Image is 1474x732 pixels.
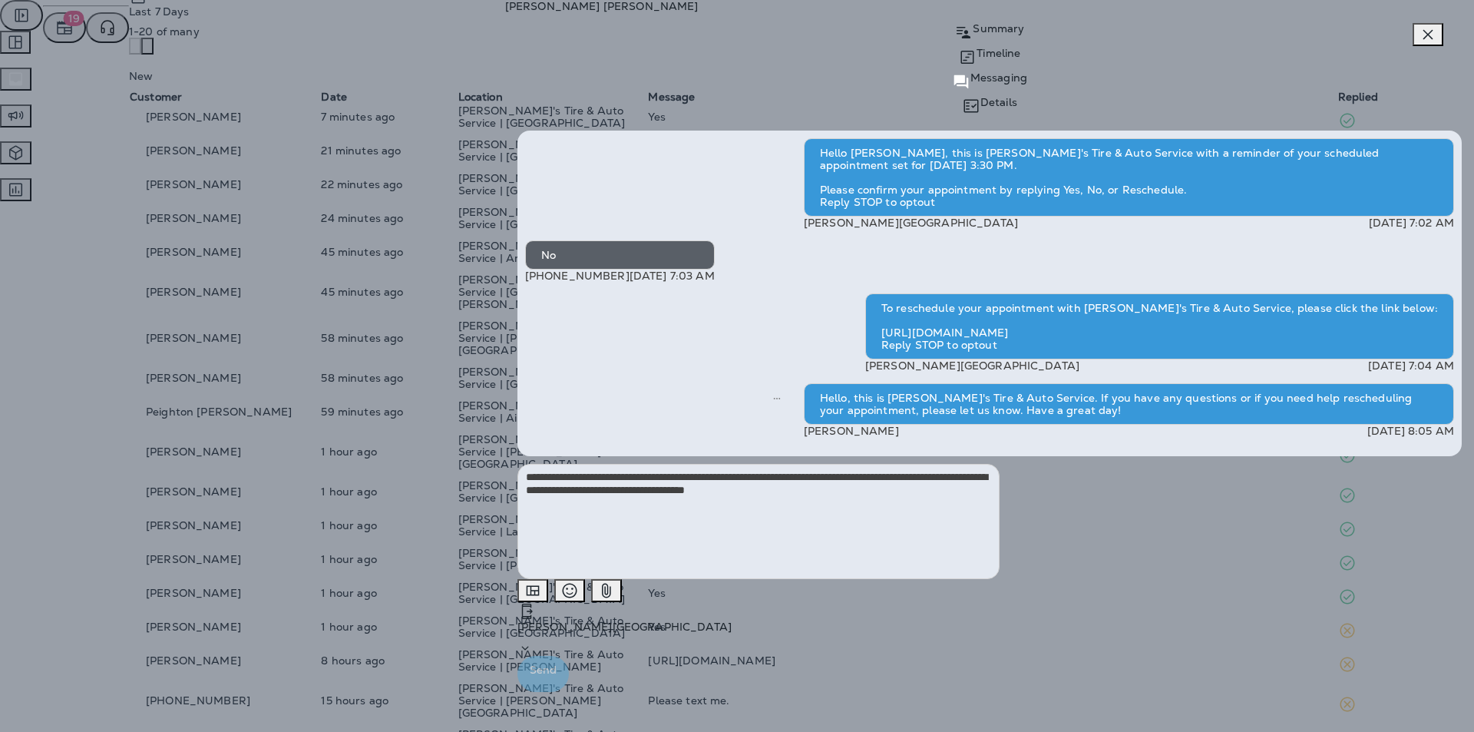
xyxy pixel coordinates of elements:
p: [PERSON_NAME][GEOGRAPHIC_DATA] [804,217,1018,229]
div: To reschedule your appointment with [PERSON_NAME]'s Tire & Auto Service, please click the link be... [865,293,1454,359]
p: [DATE] 7:04 AM [1368,359,1454,372]
p: [DATE] 7:02 AM [1369,217,1454,229]
p: [PERSON_NAME][GEOGRAPHIC_DATA] [865,359,1079,372]
p: Timeline [977,47,1020,59]
button: Select an emoji [554,579,585,602]
p: [DATE] 7:03 AM [630,270,715,282]
div: Hello [PERSON_NAME], this is [PERSON_NAME]'s Tire & Auto Service with a reminder of your schedule... [804,138,1454,217]
p: [DATE] 8:05 AM [1367,425,1454,437]
p: [PHONE_NUMBER] [525,270,630,282]
span: Sent [773,390,781,404]
p: Messaging [970,71,1027,84]
p: [PERSON_NAME] [804,425,899,437]
button: Add in a premade template [517,579,548,602]
p: Details [980,96,1017,108]
p: [PERSON_NAME][GEOGRAPHIC_DATA] [517,621,1462,633]
div: Hello, this is [PERSON_NAME]'s Tire & Auto Service. If you have any questions or if you need help... [804,383,1454,425]
div: +1 (225) 283-1365 [517,602,1462,656]
p: Summary [973,22,1024,35]
div: No [525,240,715,270]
